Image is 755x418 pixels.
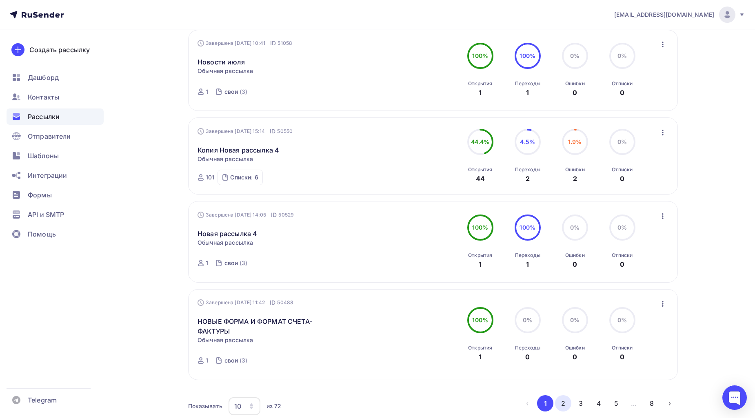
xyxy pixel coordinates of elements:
span: Контакты [28,92,59,102]
div: 44 [476,174,485,184]
span: ID [271,211,277,219]
span: 0% [617,52,627,59]
div: свои [224,356,238,365]
div: 0 [620,259,624,269]
div: (3) [240,88,247,96]
div: Завершена [DATE] 11:42 [198,299,293,307]
button: Go to next page [662,395,678,411]
span: 44.4% [471,138,490,145]
div: 1 [206,356,208,365]
a: [EMAIL_ADDRESS][DOMAIN_NAME] [614,7,745,23]
div: 2 [573,174,577,184]
a: Копия Новая рассылка 4 [198,145,279,155]
div: 0 [525,352,530,362]
a: свои (3) [224,257,248,270]
span: 100% [472,52,488,59]
button: Go to page 3 [573,395,589,411]
span: 1.9% [568,138,582,145]
a: Новая рассылка 4 [198,229,257,239]
span: Обычная рассылка [198,239,253,247]
span: ID [270,39,276,47]
div: Переходы [515,345,540,351]
div: Ошибки [565,345,585,351]
span: Дашборд [28,73,59,82]
span: 0% [617,224,627,231]
div: 101 [206,173,214,181]
div: Отписки [612,80,633,87]
span: Telegram [28,395,57,405]
span: ID [270,127,275,135]
span: Обычная рассылка [198,155,253,163]
div: 0 [573,259,577,269]
span: 0% [570,52,580,59]
span: 0% [570,224,580,231]
span: Формы [28,190,52,200]
div: 1 [526,88,529,97]
span: ID [270,299,275,307]
a: НОВЫЕ ФОРМА И ФОРМАТ СЧЕТА-ФАКТУРЫ [198,316,338,336]
a: Рассылки [7,108,104,125]
span: 100% [472,316,488,323]
div: Списки: 6 [230,173,258,181]
div: 0 [573,88,577,97]
div: Переходы [515,80,540,87]
span: [EMAIL_ADDRESS][DOMAIN_NAME] [614,11,714,19]
div: 1 [206,88,208,96]
div: Отписки [612,166,633,173]
div: 2 [526,174,530,184]
div: 1 [479,259,482,269]
button: 10 [228,397,261,416]
a: свои (3) [224,85,248,98]
div: свои [224,259,238,267]
span: 0% [570,316,580,323]
button: Go to page 4 [591,395,607,411]
button: Go to page 1 [537,395,553,411]
div: 1 [206,259,208,267]
div: Завершена [DATE] 14:05 [198,211,294,219]
div: Завершена [DATE] 10:41 [198,39,292,47]
div: свои [224,88,238,96]
span: Обычная рассылка [198,67,253,75]
div: Открытия [468,252,492,259]
div: Ошибки [565,166,585,173]
div: 0 [573,352,577,362]
a: Контакты [7,89,104,105]
div: Открытия [468,80,492,87]
div: 1 [479,88,482,97]
div: Ошибки [565,252,585,259]
div: 1 [526,259,529,269]
span: Помощь [28,229,56,239]
div: 0 [620,174,624,184]
span: 0% [617,316,627,323]
div: Переходы [515,166,540,173]
a: Шаблоны [7,148,104,164]
span: 0% [523,316,532,323]
span: 50488 [277,299,293,307]
div: Переходы [515,252,540,259]
span: Отправители [28,131,71,141]
button: Go to page 2 [555,395,571,411]
a: Формы [7,187,104,203]
ul: Pagination [520,395,678,411]
div: Завершена [DATE] 15:14 [198,127,293,135]
span: 0% [617,138,627,145]
a: Отправители [7,128,104,144]
span: 51058 [278,39,292,47]
button: Go to page 8 [644,395,660,411]
div: Показывать [188,402,222,410]
span: 4.5% [520,138,535,145]
div: Открытия [468,166,492,173]
div: (3) [240,356,247,365]
span: Интеграции [28,170,67,180]
span: Шаблоны [28,151,59,161]
div: Создать рассылку [29,45,90,55]
div: из 72 [266,402,282,410]
span: API и SMTP [28,210,64,219]
span: 100% [472,224,488,231]
div: Отписки [612,345,633,351]
div: 0 [620,88,624,97]
a: свои (3) [224,354,248,367]
button: Go to page 5 [608,395,624,411]
span: 100% [520,224,535,231]
span: Рассылки [28,112,60,122]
